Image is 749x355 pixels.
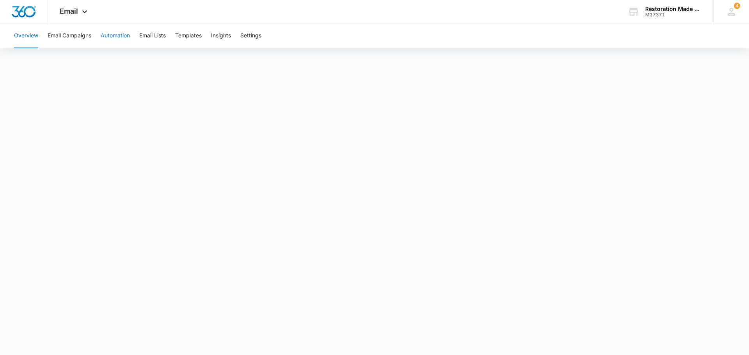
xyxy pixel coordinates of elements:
[175,23,202,48] button: Templates
[14,23,38,48] button: Overview
[734,3,740,9] span: 4
[101,23,130,48] button: Automation
[645,6,702,12] div: account name
[211,23,231,48] button: Insights
[60,7,78,15] span: Email
[645,12,702,18] div: account id
[139,23,166,48] button: Email Lists
[734,3,740,9] div: notifications count
[240,23,261,48] button: Settings
[48,23,91,48] button: Email Campaigns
